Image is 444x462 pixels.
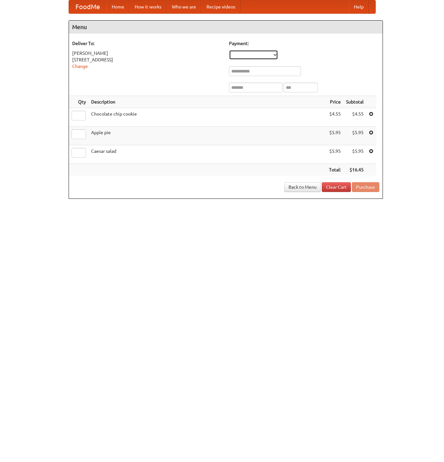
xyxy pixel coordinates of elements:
td: Caesar salad [89,145,326,164]
a: Change [72,64,88,69]
a: Who we are [167,0,201,13]
h5: Payment: [229,40,379,47]
td: $5.95 [343,145,366,164]
a: How it works [129,0,167,13]
h4: Menu [69,21,383,34]
td: $5.95 [343,127,366,145]
button: Purchase [352,182,379,192]
a: Clear Cart [322,182,351,192]
td: $4.55 [343,108,366,127]
th: Qty [69,96,89,108]
th: Total: [326,164,343,176]
th: Subtotal [343,96,366,108]
td: $4.55 [326,108,343,127]
a: Back to Menu [284,182,321,192]
a: Home [107,0,129,13]
td: Apple pie [89,127,326,145]
a: Recipe videos [201,0,240,13]
a: Help [349,0,369,13]
th: Price [326,96,343,108]
div: [PERSON_NAME] [72,50,222,56]
td: $5.95 [326,127,343,145]
th: Description [89,96,326,108]
th: $16.45 [343,164,366,176]
td: $5.95 [326,145,343,164]
a: FoodMe [69,0,107,13]
h5: Deliver To: [72,40,222,47]
div: [STREET_ADDRESS] [72,56,222,63]
td: Chocolate chip cookie [89,108,326,127]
